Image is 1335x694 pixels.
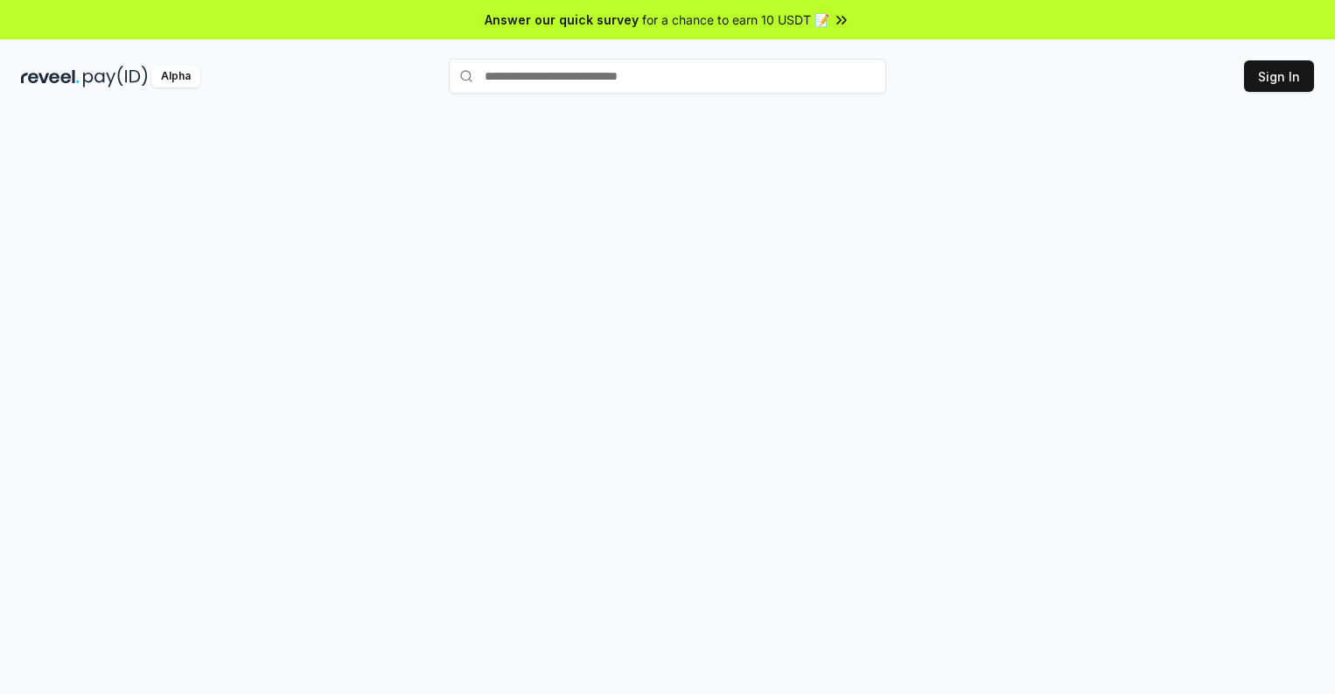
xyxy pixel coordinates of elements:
[485,11,639,29] span: Answer our quick survey
[1244,60,1314,92] button: Sign In
[642,11,829,29] span: for a chance to earn 10 USDT 📝
[83,66,148,88] img: pay_id
[21,66,80,88] img: reveel_dark
[151,66,200,88] div: Alpha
